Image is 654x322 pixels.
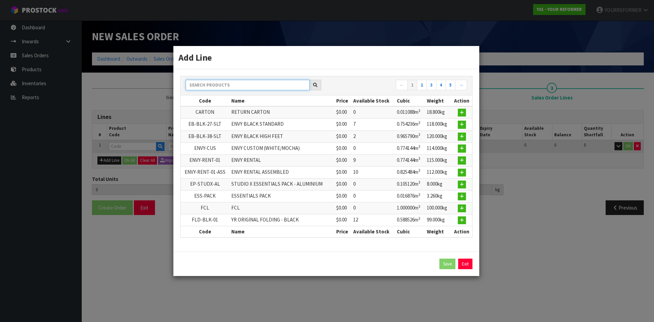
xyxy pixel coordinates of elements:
[352,226,395,237] th: Available Stock
[418,156,420,161] sup: 3
[334,214,352,226] td: $0.00
[181,154,230,166] td: ENVY-RENT-01
[418,132,420,137] sup: 3
[230,119,334,131] td: ENVY BLACK STANDARD
[352,202,395,214] td: 0
[425,142,452,154] td: 114.000kg
[446,80,455,91] a: 5
[230,106,334,119] td: RETURN CARTON
[334,154,352,166] td: $0.00
[395,190,425,202] td: 0.016876m
[181,214,230,226] td: FLD-BLK-01
[230,202,334,214] td: FCL
[407,80,417,91] a: 1
[451,95,472,106] th: Action
[425,119,452,131] td: 118.000kg
[178,51,474,64] h3: Add Line
[230,190,334,202] td: ESSENTIALS PACK
[425,226,452,237] th: Weight
[181,226,230,237] th: Code
[352,106,395,119] td: 0
[418,168,420,173] sup: 3
[425,214,452,226] td: 99.000kg
[181,190,230,202] td: ESS-PACK
[395,214,425,226] td: 0.588526m
[439,259,455,270] button: Save
[352,166,395,178] td: 10
[425,106,452,119] td: 18.800kg
[352,131,395,142] td: 2
[352,154,395,166] td: 9
[425,166,452,178] td: 112.000kg
[395,226,425,237] th: Cubic
[417,80,427,91] a: 2
[352,142,395,154] td: 0
[395,131,425,142] td: 0.965790m
[426,80,436,91] a: 3
[352,179,395,190] td: 0
[455,80,467,91] a: →
[395,179,425,190] td: 0.105120m
[230,95,334,106] th: Name
[331,80,467,92] nav: Page navigation
[352,95,395,106] th: Available Stock
[395,95,425,106] th: Cubic
[181,166,230,178] td: ENVY-RENT-01-ASS
[230,226,334,237] th: Name
[334,190,352,202] td: $0.00
[418,216,420,221] sup: 3
[186,80,310,90] input: Search products
[352,190,395,202] td: 0
[334,202,352,214] td: $0.00
[395,106,425,119] td: 0.011088m
[230,179,334,190] td: STUDIO X ESSENTIALS PACK - ALUMINIUM
[395,166,425,178] td: 0.825484m
[230,142,334,154] td: ENVY CUSTOM (WHITE/MOCHA)
[230,166,334,178] td: ENVY RENTAL ASSEMBLED
[334,106,352,119] td: $0.00
[418,204,420,209] sup: 3
[334,226,352,237] th: Price
[418,180,420,185] sup: 3
[181,119,230,131] td: EB-BLK-27-SLT
[425,179,452,190] td: 8.000kg
[451,226,472,237] th: Action
[425,202,452,214] td: 100.000kg
[418,144,420,149] sup: 3
[395,202,425,214] td: 1.000000m
[334,166,352,178] td: $0.00
[181,106,230,119] td: CARTON
[396,80,408,91] a: ←
[181,95,230,106] th: Code
[395,119,425,131] td: 0.754236m
[334,179,352,190] td: $0.00
[230,131,334,142] td: ENVY BLACK HIGH FEET
[181,202,230,214] td: FCL
[334,142,352,154] td: $0.00
[425,95,452,106] th: Weight
[230,154,334,166] td: ENVY RENTAL
[352,119,395,131] td: 7
[334,131,352,142] td: $0.00
[395,142,425,154] td: 0.774144m
[436,80,446,91] a: 4
[425,131,452,142] td: 120.000kg
[181,142,230,154] td: ENVY-CUS
[425,154,452,166] td: 115.000kg
[181,131,230,142] td: EB-BLK-38-SLT
[334,95,352,106] th: Price
[425,190,452,202] td: 3.260kg
[181,179,230,190] td: EP-STUDX-AL
[418,108,420,113] sup: 3
[334,119,352,131] td: $0.00
[458,259,472,270] a: Exit
[395,154,425,166] td: 0.774144m
[230,214,334,226] td: YR ORIGINAL FOLDING - BLACK
[418,120,420,125] sup: 3
[418,192,420,197] sup: 3
[352,214,395,226] td: 12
